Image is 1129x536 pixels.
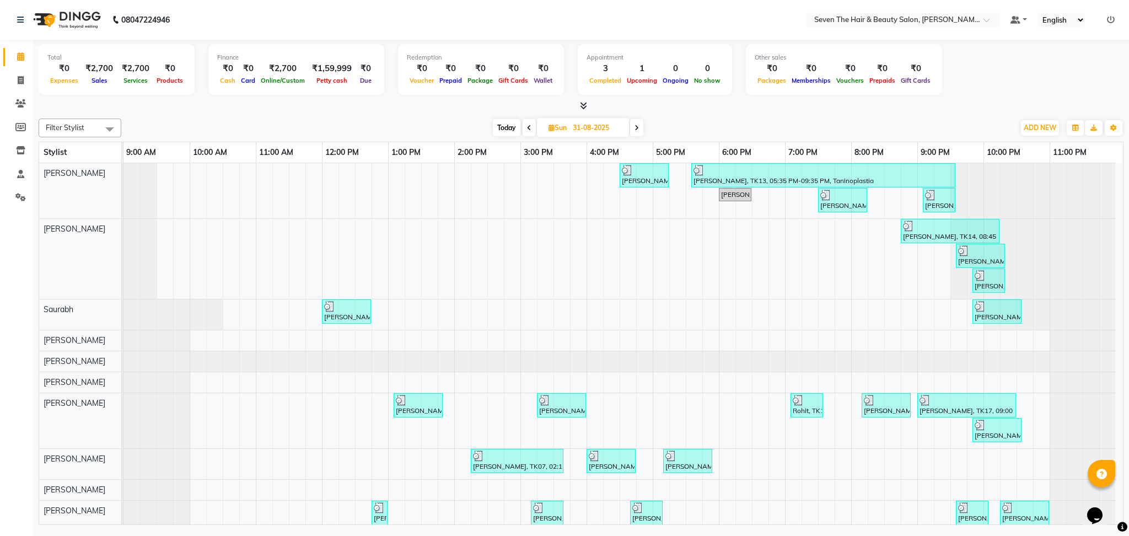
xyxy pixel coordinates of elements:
span: Sun [546,124,569,132]
span: Cash [217,77,238,84]
span: [PERSON_NAME] [44,398,105,408]
div: ₹0 [154,62,186,75]
a: 6:00 PM [719,144,754,160]
div: Rohit, TK10, 07:05 PM-07:35 PM, Hair Cut - Mens Haircut [792,395,822,416]
div: ₹2,700 [81,62,117,75]
span: No show [691,77,723,84]
div: ₹0 [898,62,933,75]
div: ₹2,700 [258,62,308,75]
span: ADD NEW [1024,124,1056,132]
div: [PERSON_NAME], TK14, 10:15 PM-11:00 PM, Threading - Eyebrows,Threading - Upper Lips,Threading - Chin [1001,502,1048,523]
div: ₹0 [789,62,834,75]
div: ₹0 [496,62,531,75]
a: 10:00 PM [984,144,1023,160]
div: [PERSON_NAME], TK18, 09:50 PM-10:35 PM, SKP Enriching SPA Below Shoulder [974,420,1020,441]
a: 11:00 PM [1050,144,1089,160]
div: ₹0 [407,62,437,75]
a: 11:00 AM [256,144,296,160]
div: ₹0 [356,62,375,75]
div: [PERSON_NAME], TK14, 08:45 PM-10:15 PM, Colour - Colour Root Touch Up 2 Inch ([DEMOGRAPHIC_DATA]) [902,221,998,242]
span: Wallet [531,77,555,84]
span: [PERSON_NAME] [44,485,105,495]
div: ₹0 [531,62,555,75]
div: ₹0 [465,62,496,75]
div: [PERSON_NAME], TK08, 03:15 PM-04:00 PM, Hair Cut - Mens Haircut,[PERSON_NAME] Trimming ([DEMOGRAP... [538,395,585,416]
div: Redemption [407,53,555,62]
div: [PERSON_NAME], TK02, 07:30 PM-08:15 PM, Hair Cut - Mens Haircut,[PERSON_NAME] Trimming ([DEMOGRAP... [819,190,866,211]
div: [PERSON_NAME], TK01, 04:30 PM-05:15 PM, Hair Cut - Women [621,165,668,186]
div: [PERSON_NAME], TK04, 12:45 PM-01:00 PM, Threading - Eyebrows [373,502,386,523]
span: Services [121,77,150,84]
span: [PERSON_NAME] [44,335,105,345]
span: Package [465,77,496,84]
span: Expenses [47,77,81,84]
div: [PERSON_NAME], TK11, 08:10 PM-08:55 PM, Hair Cut - Mens Haircut,[PERSON_NAME] Trimming ([DEMOGRAP... [863,395,910,416]
span: Voucher [407,77,437,84]
div: [PERSON_NAME], TK08, 04:00 PM-04:45 PM, Head Massage - 20 Min With Hair Wash (Dry/ Oily) ([DEMOGR... [588,451,635,471]
span: Sales [89,77,110,84]
div: [PERSON_NAME], TK09, 04:40 PM-05:10 PM, Threading - Eyebrows,Threading - Upper Lips [631,502,662,523]
div: 0 [660,62,691,75]
span: Petty cash [314,77,350,84]
div: ₹0 [238,62,258,75]
div: ₹0 [755,62,789,75]
span: [PERSON_NAME] [44,377,105,387]
span: Stylist [44,147,67,157]
a: 9:00 PM [918,144,953,160]
span: Gift Cards [898,77,933,84]
div: [PERSON_NAME], TK03, 06:00 PM-06:30 PM, Hair Cut - Mens Haircut [720,190,750,200]
span: [PERSON_NAME] [44,224,105,234]
span: Gift Cards [496,77,531,84]
a: 4:00 PM [587,144,622,160]
div: ₹2,700 [117,62,154,75]
span: Prepaids [867,77,898,84]
a: 2:00 PM [455,144,490,160]
div: ₹0 [47,62,81,75]
a: 8:00 PM [852,144,886,160]
div: [PERSON_NAME], TK05, 01:05 PM-01:50 PM, Hair Cut - Mens Haircut,[PERSON_NAME] Trimming ([DEMOGRAP... [395,395,442,416]
div: [PERSON_NAME], TK12, 09:05 PM-09:35 PM, Hair Cut - Mens Haircut [924,190,954,211]
div: [PERSON_NAME], TK04, 12:00 PM-12:45 PM, Hair Cut - Women [323,301,370,322]
a: 10:00 AM [190,144,230,160]
span: Due [357,77,374,84]
a: 7:00 PM [786,144,820,160]
a: 5:00 PM [653,144,688,160]
span: Vouchers [834,77,867,84]
div: [PERSON_NAME], TK13, 09:35 PM-10:05 PM, Threading - Eyebrows,Threading - Upper Lips [957,502,987,523]
div: [PERSON_NAME], TK15, 09:35 PM-10:20 PM, Hair Cut - Women [957,245,1004,266]
span: Prepaid [437,77,465,84]
img: logo [28,4,104,35]
a: 9:00 AM [123,144,159,160]
input: 2025-08-31 [569,120,625,136]
div: [PERSON_NAME], TK13, 05:35 PM-09:35 PM, Taninoplastia [692,165,954,186]
div: ₹0 [217,62,238,75]
div: Finance [217,53,375,62]
span: Card [238,77,258,84]
span: Packages [755,77,789,84]
span: Memberships [789,77,834,84]
span: Saurabh [44,304,73,314]
div: 3 [587,62,624,75]
span: Online/Custom [258,77,308,84]
button: ADD NEW [1021,120,1059,136]
div: [PERSON_NAME], TK09, 05:10 PM-05:55 PM, Hair Cut - Women [664,451,711,471]
div: ₹0 [867,62,898,75]
span: Today [493,119,520,136]
span: Filter Stylist [46,123,84,132]
span: Completed [587,77,624,84]
iframe: chat widget [1083,492,1118,525]
div: 0 [691,62,723,75]
div: [PERSON_NAME], TK06, 03:10 PM-03:40 PM, Waxing (Rica) - Full Legs [532,502,562,523]
span: Products [154,77,186,84]
a: 1:00 PM [389,144,423,160]
div: Total [47,53,186,62]
div: [PERSON_NAME], TK19, 09:50 PM-10:35 PM, Hair Cut - Women [974,301,1020,322]
b: 08047224946 [121,4,170,35]
a: 3:00 PM [521,144,556,160]
div: Appointment [587,53,723,62]
div: 1 [624,62,660,75]
span: [PERSON_NAME] [44,506,105,516]
span: [PERSON_NAME] [44,168,105,178]
div: ₹1,59,999 [308,62,356,75]
span: [PERSON_NAME] [44,454,105,464]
